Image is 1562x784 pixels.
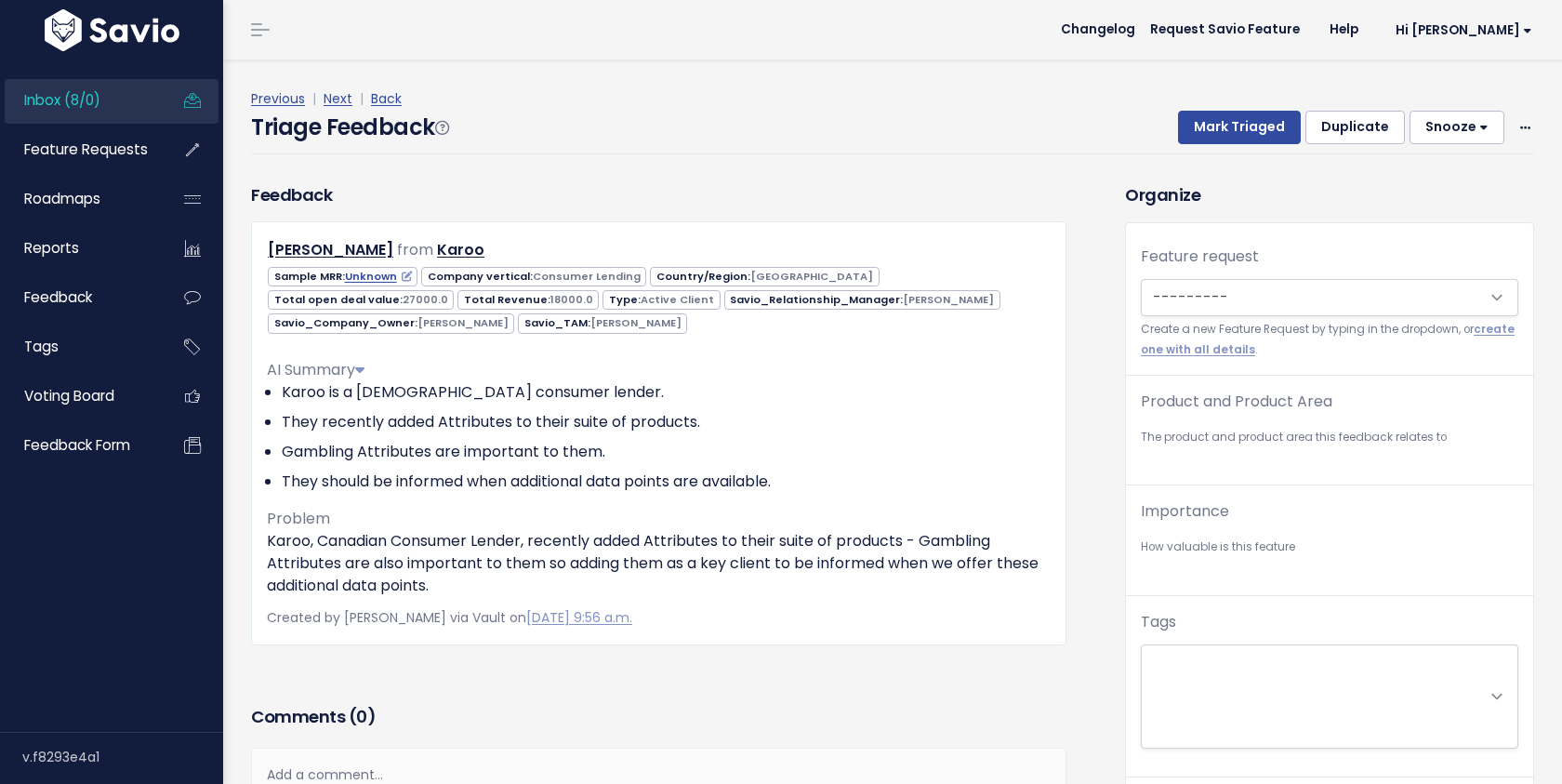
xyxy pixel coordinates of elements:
span: Total Revenue: [457,290,599,310]
a: Voting Board [5,375,154,418]
a: [DATE] 9:56 a.m. [526,608,632,627]
span: Sample MRR: [268,267,417,286]
span: 18000.0 [550,292,593,307]
a: [PERSON_NAME] [268,239,393,260]
small: Create a new Feature Request by typing in the dropdown, or . [1141,320,1518,360]
li: They should be informed when additional data points are available. [282,471,1051,493]
span: Tags [24,337,59,356]
a: Previous [251,89,305,108]
img: logo-white.9d6f32f41409.svg [40,9,184,51]
span: Roadmaps [24,189,100,208]
li: They recently added Attributes to their suite of products. [282,411,1051,433]
span: Problem [267,508,330,529]
h3: Feedback [251,182,332,207]
button: Duplicate [1305,111,1405,144]
span: Total open deal value: [268,290,454,310]
span: Feedback [24,287,92,307]
label: Importance [1141,500,1229,523]
span: Savio_TAM: [518,313,687,333]
h3: Organize [1125,182,1534,207]
a: Next [324,89,352,108]
a: Roadmaps [5,178,154,220]
a: Inbox (8/0) [5,79,154,122]
a: Reports [5,227,154,270]
span: | [309,89,320,108]
span: Created by [PERSON_NAME] via Vault on [267,608,632,627]
a: Feedback [5,276,154,319]
a: Request Savio Feature [1135,16,1315,44]
span: Feedback form [24,435,130,455]
span: Changelog [1061,23,1135,36]
a: Feature Requests [5,128,154,171]
li: Karoo is a [DEMOGRAPHIC_DATA] consumer lender. [282,381,1051,404]
span: [GEOGRAPHIC_DATA] [750,269,873,284]
a: Help [1315,16,1373,44]
button: Mark Triaged [1178,111,1301,144]
span: 27000.0 [403,292,448,307]
span: [PERSON_NAME] [417,315,509,330]
span: Reports [24,238,79,258]
span: Type: [602,290,720,310]
label: Tags [1141,611,1176,633]
a: Feedback form [5,424,154,467]
span: Feature Requests [24,140,148,159]
h3: Comments ( ) [251,704,1066,730]
span: from [397,239,433,260]
a: Hi [PERSON_NAME] [1373,16,1547,45]
span: Country/Region: [650,267,879,286]
li: Gambling Attributes are important to them. [282,441,1051,463]
span: Consumer Lending [533,269,641,284]
span: 0 [356,705,367,728]
a: Karoo [437,239,484,260]
label: Product and Product Area [1141,391,1332,413]
span: Company vertical: [421,267,646,286]
h4: Triage Feedback [251,111,448,144]
span: Savio_Company_Owner: [268,313,514,333]
small: How valuable is this feature [1141,538,1518,557]
span: Savio_Relationship_Manager: [724,290,1000,310]
p: Karoo, Canadian Consumer Lender, recently added Attributes to their suite of products - Gambling ... [267,530,1051,597]
span: Active Client [641,292,714,307]
span: [PERSON_NAME] [590,315,682,330]
span: | [356,89,367,108]
span: [PERSON_NAME] [903,292,994,307]
label: Feature request [1141,246,1259,268]
span: Inbox (8/0) [24,90,100,110]
a: Unknown [345,269,412,284]
span: AI Summary [267,359,364,380]
a: create one with all details [1141,322,1515,356]
a: Tags [5,326,154,368]
button: Snooze [1410,111,1504,144]
span: Voting Board [24,386,114,405]
small: The product and product area this feedback relates to [1141,428,1518,447]
div: v.f8293e4a1 [22,733,223,781]
a: Back [371,89,402,108]
span: Hi [PERSON_NAME] [1396,23,1532,37]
